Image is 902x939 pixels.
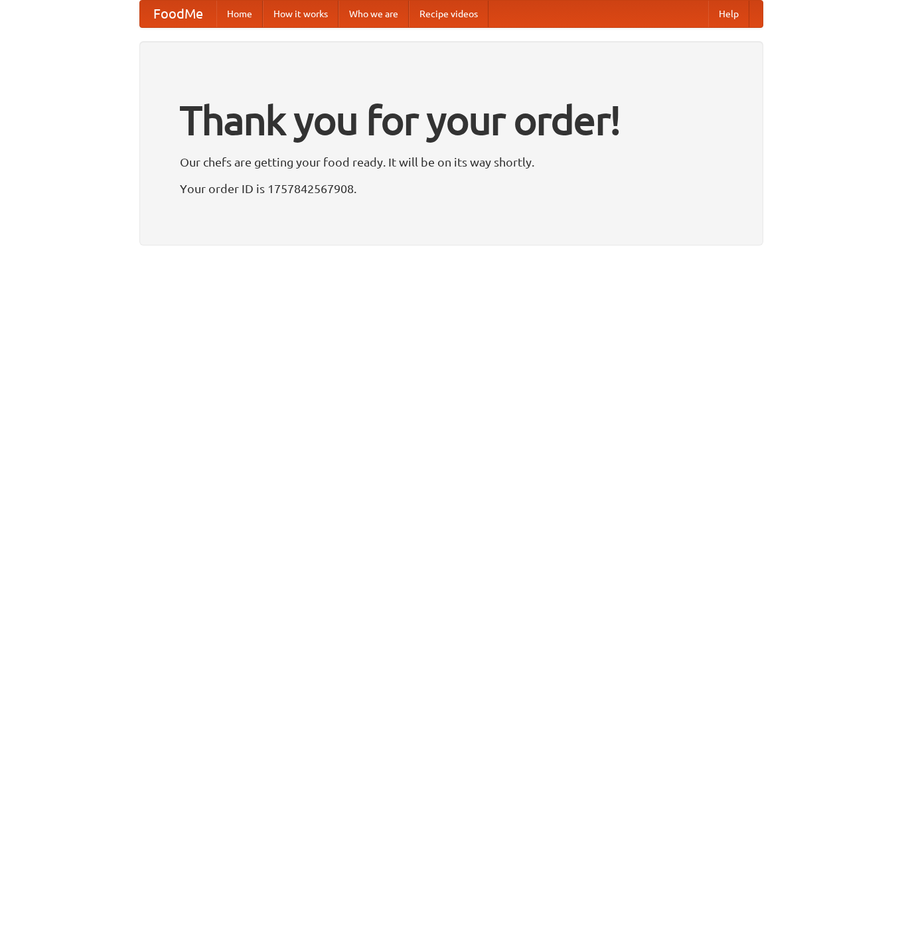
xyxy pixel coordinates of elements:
a: Recipe videos [409,1,489,27]
p: Your order ID is 1757842567908. [180,179,723,198]
a: Help [708,1,749,27]
a: How it works [263,1,338,27]
h1: Thank you for your order! [180,88,723,152]
a: FoodMe [140,1,216,27]
p: Our chefs are getting your food ready. It will be on its way shortly. [180,152,723,172]
a: Home [216,1,263,27]
a: Who we are [338,1,409,27]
